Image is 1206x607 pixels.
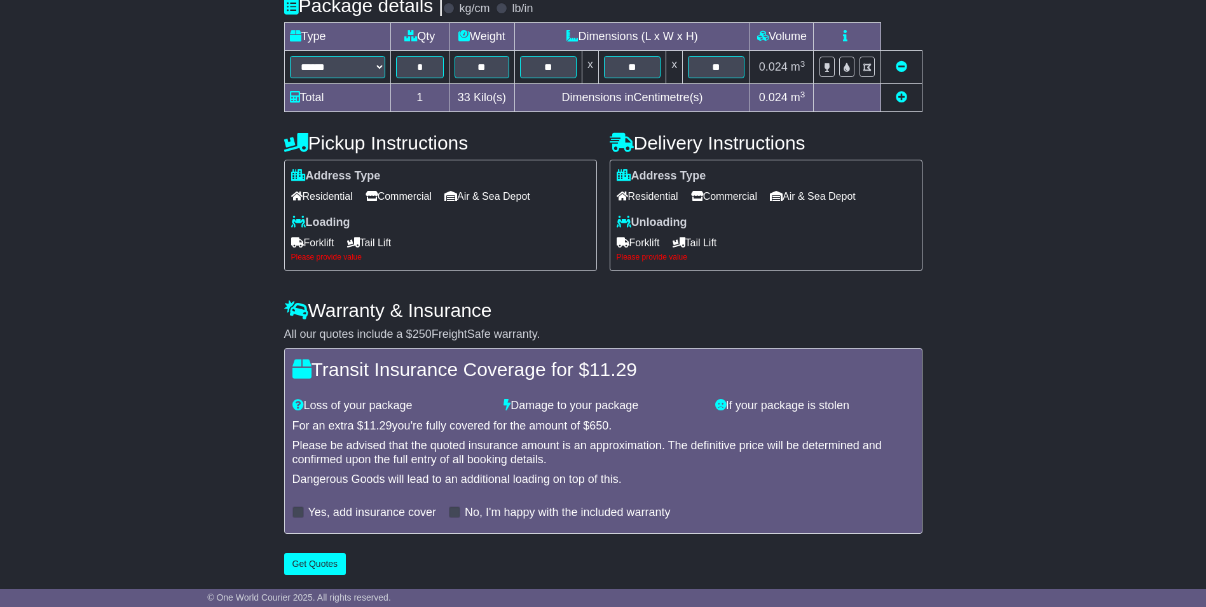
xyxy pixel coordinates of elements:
[514,84,750,112] td: Dimensions in Centimetre(s)
[514,23,750,51] td: Dimensions (L x W x H)
[617,169,706,183] label: Address Type
[292,359,914,380] h4: Transit Insurance Coverage for $
[750,23,814,51] td: Volume
[390,23,449,51] td: Qty
[791,60,805,73] span: m
[286,399,498,413] div: Loss of your package
[291,186,353,206] span: Residential
[347,233,392,253] span: Tail Lift
[292,473,914,487] div: Dangerous Goods will lead to an additional loading on top of this.
[291,233,334,253] span: Forklift
[291,169,381,183] label: Address Type
[308,506,436,520] label: Yes, add insurance cover
[617,186,678,206] span: Residential
[800,90,805,99] sup: 3
[589,359,637,380] span: 11.29
[770,186,856,206] span: Air & Sea Depot
[673,233,717,253] span: Tail Lift
[449,23,515,51] td: Weight
[444,186,530,206] span: Air & Sea Depot
[497,399,709,413] div: Damage to your package
[390,84,449,112] td: 1
[291,253,590,262] div: Please provide value
[284,553,346,575] button: Get Quotes
[449,84,515,112] td: Kilo(s)
[413,328,432,340] span: 250
[617,253,915,262] div: Please provide value
[366,186,432,206] span: Commercial
[459,2,490,16] label: kg/cm
[207,592,391,603] span: © One World Courier 2025. All rights reserved.
[284,132,597,153] h4: Pickup Instructions
[284,300,922,321] h4: Warranty & Insurance
[666,51,683,84] td: x
[589,419,608,432] span: 650
[617,233,660,253] span: Forklift
[800,59,805,69] sup: 3
[458,91,470,104] span: 33
[709,399,921,413] div: If your package is stolen
[617,216,687,230] label: Unloading
[691,186,757,206] span: Commercial
[284,328,922,342] div: All our quotes include a $ FreightSafe warranty.
[364,419,392,432] span: 11.29
[791,91,805,104] span: m
[512,2,533,16] label: lb/in
[291,216,350,230] label: Loading
[284,84,390,112] td: Total
[759,60,788,73] span: 0.024
[292,439,914,466] div: Please be advised that the quoted insurance amount is an approximation. The definitive price will...
[610,132,922,153] h4: Delivery Instructions
[465,506,671,520] label: No, I'm happy with the included warranty
[759,91,788,104] span: 0.024
[896,91,907,104] a: Add new item
[896,60,907,73] a: Remove this item
[582,51,598,84] td: x
[292,419,914,433] div: For an extra $ you're fully covered for the amount of $ .
[284,23,390,51] td: Type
